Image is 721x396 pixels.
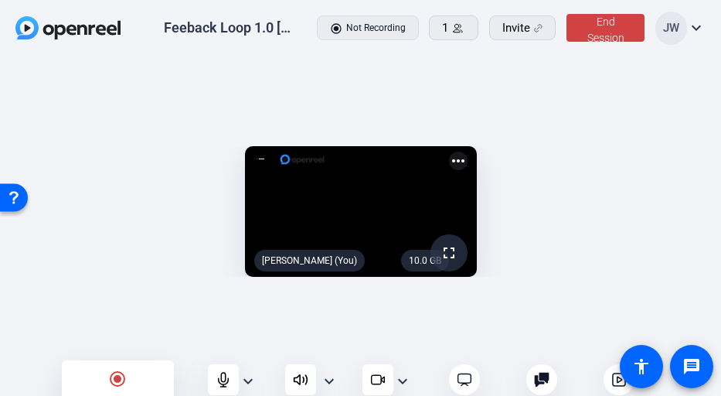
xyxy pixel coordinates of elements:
[566,14,644,42] button: End Session
[442,19,448,37] span: 1
[587,15,624,44] span: End Session
[682,357,701,376] mat-icon: message
[401,250,449,271] div: 10.0 GB
[254,250,365,271] div: [PERSON_NAME] (You)
[393,372,412,391] mat-icon: expand_more
[502,19,530,37] span: Invite
[655,12,687,45] div: JW
[429,15,478,40] button: 1
[449,152,468,170] mat-icon: more_horiz
[239,372,257,391] mat-icon: expand_more
[164,19,295,37] div: Feeback Loop 1.0 [DATE]
[15,16,121,39] img: OpenReel logo
[632,357,651,376] mat-icon: accessibility
[320,372,338,391] mat-icon: expand_more
[687,19,706,37] mat-icon: expand_more
[108,370,127,388] mat-icon: radio_button_checked
[279,152,326,167] img: logo
[489,15,556,40] button: Invite
[440,244,458,262] mat-icon: fullscreen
